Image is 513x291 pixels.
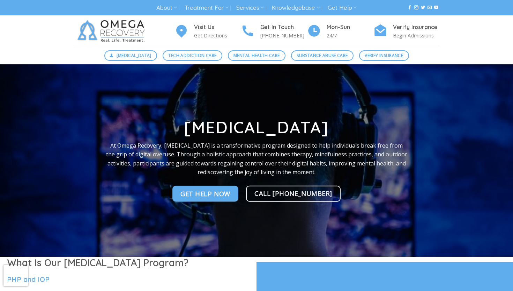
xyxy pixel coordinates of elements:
[365,52,403,59] span: Verify Insurance
[260,31,307,40] p: [PHONE_NUMBER]
[174,23,241,40] a: Visit Us Get Directions
[297,52,348,59] span: Substance Abuse Care
[180,189,230,199] span: Get Help NOw
[359,50,409,61] a: Verify Insurance
[393,23,440,32] h4: Verify Insurance
[163,50,222,61] a: Tech Addiction Care
[194,23,241,32] h4: Visit Us
[106,141,407,177] p: At Omega Recovery, [MEDICAL_DATA] is a transformative program designed to help individuals break ...
[168,52,216,59] span: Tech Addiction Care
[408,5,412,10] a: Follow on Facebook
[7,257,250,269] h1: What Is Our [MEDICAL_DATA] Program?
[194,31,241,40] p: Get Directions
[291,50,354,61] a: Substance Abuse Care
[233,52,280,59] span: Mental Health Care
[414,5,418,10] a: Follow on Instagram
[260,23,307,32] h4: Get In Touch
[7,275,50,284] span: PHP and IOP
[228,50,285,61] a: Mental Health Care
[185,1,228,14] a: Treatment For
[73,15,152,47] img: Omega Recovery
[254,188,332,198] span: Call [PHONE_NUMBER]
[427,5,432,10] a: Send us an email
[328,1,357,14] a: Get Help
[272,1,320,14] a: Knowledgebase
[156,1,177,14] a: About
[327,31,373,40] p: 24/7
[241,23,307,40] a: Get In Touch [PHONE_NUMBER]
[172,186,238,202] a: Get Help NOw
[117,52,151,59] span: [MEDICAL_DATA]
[236,1,264,14] a: Services
[421,5,425,10] a: Follow on Twitter
[393,31,440,40] p: Begin Admissions
[434,5,438,10] a: Follow on YouTube
[246,186,341,202] a: Call [PHONE_NUMBER]
[184,117,329,137] strong: [MEDICAL_DATA]
[104,50,157,61] a: [MEDICAL_DATA]
[373,23,440,40] a: Verify Insurance Begin Admissions
[327,23,373,32] h4: Mon-Sun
